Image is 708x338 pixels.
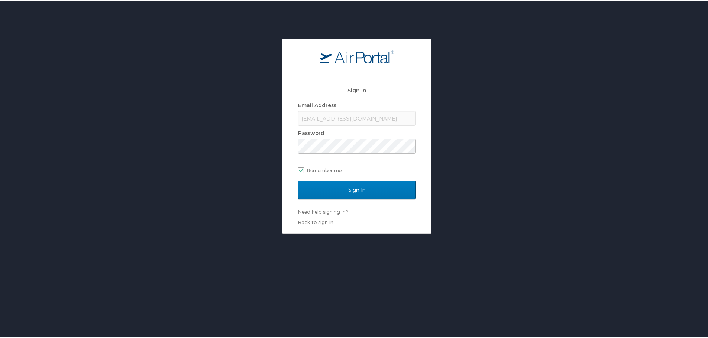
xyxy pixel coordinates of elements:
[298,101,336,107] label: Email Address
[298,85,416,93] h2: Sign In
[298,179,416,198] input: Sign In
[320,49,394,62] img: logo
[298,207,348,213] a: Need help signing in?
[298,218,333,224] a: Back to sign in
[298,128,324,135] label: Password
[298,163,416,174] label: Remember me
